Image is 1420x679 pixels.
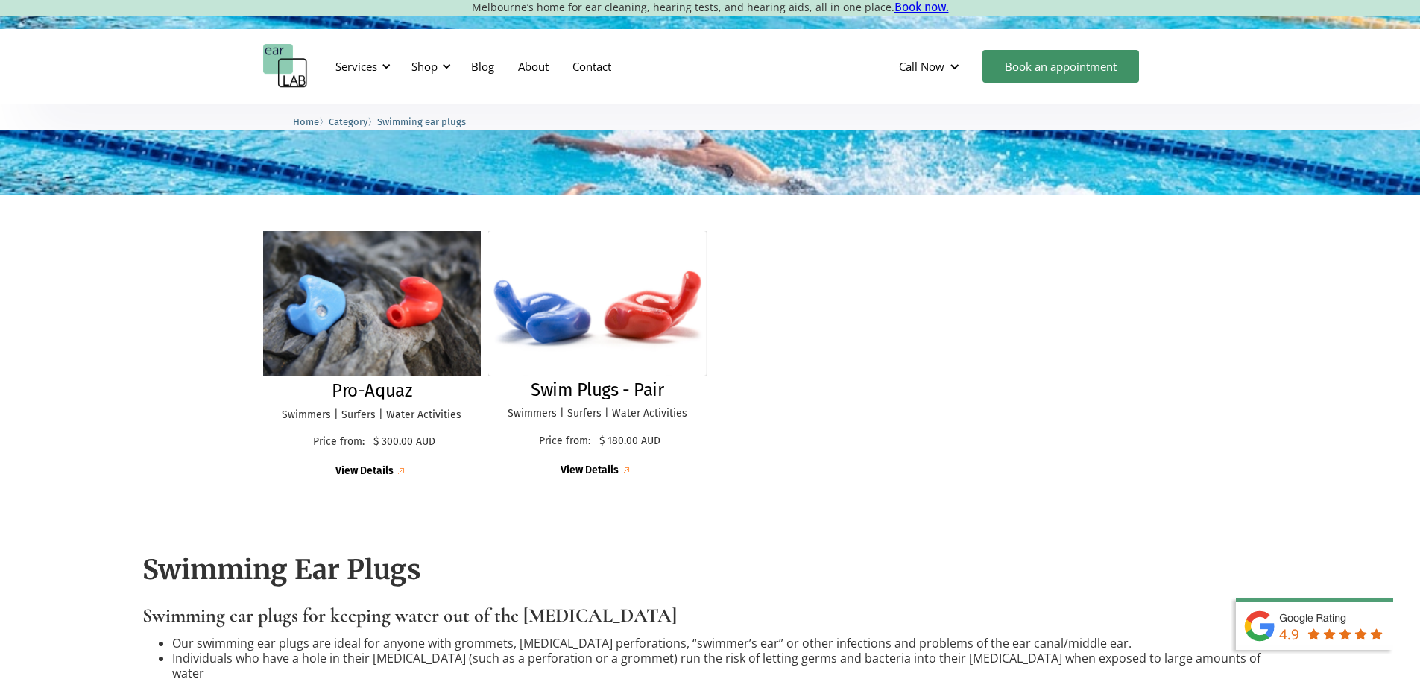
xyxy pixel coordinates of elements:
div: Call Now [887,44,975,89]
p: Price from: [308,436,370,449]
a: Swimming ear plugs [377,114,466,128]
p: Swimmers | Surfers | Water Activities [503,408,692,420]
a: Category [329,114,367,128]
img: Swim Plugs - Pair [488,231,707,376]
li: 〉 [293,114,329,130]
a: Swim Plugs - PairSwim Plugs - PairSwimmers | Surfers | Water ActivitiesPrice from:$ 180.00 AUDVie... [488,231,707,478]
p: $ 180.00 AUD [599,435,660,448]
a: Home [293,114,319,128]
img: Pro-Aquaz [252,224,492,383]
strong: Swimming ear plugs for keeping water out of the [MEDICAL_DATA] [142,604,677,627]
a: About [506,45,561,88]
strong: Swimming Ear Plugs [142,553,421,587]
span: Swimming ear plugs [377,116,466,127]
div: Call Now [899,59,944,74]
h2: Swim Plugs - Pair [531,379,663,401]
div: View Details [335,465,394,478]
a: home [263,44,308,89]
p: $ 300.00 AUD [373,436,435,449]
a: Blog [459,45,506,88]
div: Shop [411,59,438,74]
h2: Pro-Aquaz [332,380,411,402]
span: Category [329,116,367,127]
li: Our swimming ear plugs are ideal for anyone with grommets, [MEDICAL_DATA] perforations, “swimmer’... [172,636,1278,651]
div: Services [335,59,377,74]
p: Price from: [534,435,596,448]
span: Home [293,116,319,127]
a: Pro-AquazPro-AquazSwimmers | Surfers | Water ActivitiesPrice from:$ 300.00 AUDView Details [263,231,482,479]
div: View Details [561,464,619,477]
li: 〉 [329,114,377,130]
a: Contact [561,45,623,88]
a: Book an appointment [982,50,1139,83]
div: Shop [403,44,455,89]
div: Services [326,44,395,89]
p: Swimmers | Surfers | Water Activities [278,409,467,422]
